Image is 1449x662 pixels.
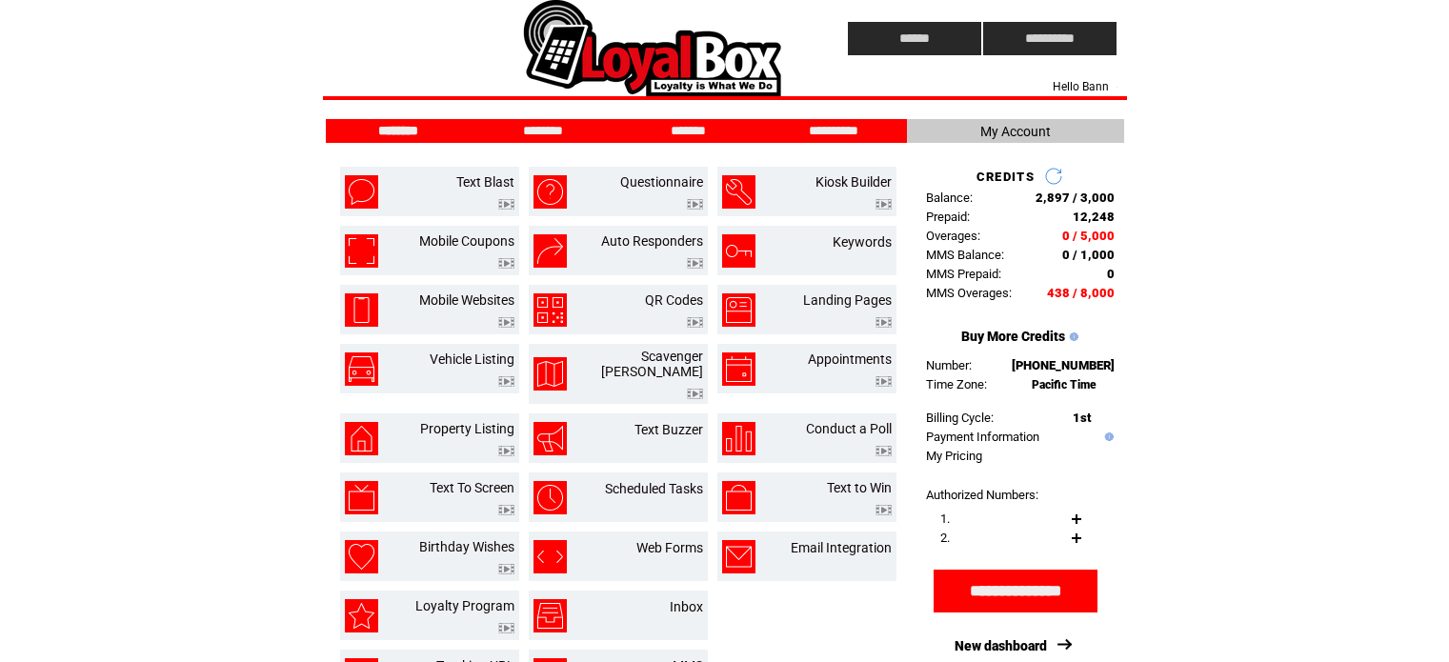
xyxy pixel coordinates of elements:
[1073,210,1115,224] span: 12,248
[926,358,972,372] span: Number:
[875,317,892,328] img: video.png
[1032,378,1097,391] span: Pacific Time
[533,357,567,391] img: scavenger-hunt.png
[926,430,1039,444] a: Payment Information
[1065,332,1078,341] img: help.gif
[634,422,703,437] a: Text Buzzer
[345,352,378,386] img: vehicle-listing.png
[345,540,378,573] img: birthday-wishes.png
[806,421,892,436] a: Conduct a Poll
[827,480,892,495] a: Text to Win
[926,449,982,463] a: My Pricing
[976,170,1035,184] span: CREDITS
[722,234,755,268] img: keywords.png
[722,175,755,209] img: kiosk-builder.png
[926,248,1004,262] span: MMS Balance:
[620,174,703,190] a: Questionnaire
[926,411,994,425] span: Billing Cycle:
[345,293,378,327] img: mobile-websites.png
[875,446,892,456] img: video.png
[533,481,567,514] img: scheduled-tasks.png
[533,175,567,209] img: questionnaire.png
[926,488,1038,502] span: Authorized Numbers:
[687,199,703,210] img: video.png
[419,539,514,554] a: Birthday Wishes
[533,599,567,632] img: inbox.png
[645,292,703,308] a: QR Codes
[926,229,980,243] span: Overages:
[670,599,703,614] a: Inbox
[875,505,892,515] img: video.png
[605,481,703,496] a: Scheduled Tasks
[345,481,378,514] img: text-to-screen.png
[601,233,703,249] a: Auto Responders
[803,292,892,308] a: Landing Pages
[833,234,892,250] a: Keywords
[1012,358,1115,372] span: [PHONE_NUMBER]
[875,376,892,387] img: video.png
[791,540,892,555] a: Email Integration
[1062,248,1115,262] span: 0 / 1,000
[722,481,755,514] img: text-to-win.png
[456,174,514,190] a: Text Blast
[498,376,514,387] img: video.png
[722,293,755,327] img: landing-pages.png
[419,233,514,249] a: Mobile Coupons
[1107,267,1115,281] span: 0
[498,505,514,515] img: video.png
[1053,80,1109,93] span: Hello Bann
[1062,229,1115,243] span: 0 / 5,000
[875,199,892,210] img: video.png
[345,234,378,268] img: mobile-coupons.png
[926,210,970,224] span: Prepaid:
[722,352,755,386] img: appointments.png
[345,422,378,455] img: property-listing.png
[419,292,514,308] a: Mobile Websites
[926,286,1012,300] span: MMS Overages:
[498,446,514,456] img: video.png
[345,599,378,632] img: loyalty-program.png
[498,258,514,269] img: video.png
[1100,432,1114,441] img: help.gif
[601,349,703,379] a: Scavenger [PERSON_NAME]
[1036,191,1115,205] span: 2,897 / 3,000
[980,124,1051,139] span: My Account
[498,317,514,328] img: video.png
[498,564,514,574] img: video.png
[955,638,1047,653] a: New dashboard
[687,389,703,399] img: video.png
[926,191,973,205] span: Balance:
[1047,286,1115,300] span: 438 / 8,000
[533,422,567,455] img: text-buzzer.png
[687,258,703,269] img: video.png
[808,351,892,367] a: Appointments
[1073,411,1091,425] span: 1st
[533,540,567,573] img: web-forms.png
[430,351,514,367] a: Vehicle Listing
[722,422,755,455] img: conduct-a-poll.png
[940,531,950,545] span: 2.
[498,623,514,633] img: video.png
[815,174,892,190] a: Kiosk Builder
[722,540,755,573] img: email-integration.png
[926,377,987,391] span: Time Zone:
[961,329,1065,344] a: Buy More Credits
[420,421,514,436] a: Property Listing
[533,234,567,268] img: auto-responders.png
[498,199,514,210] img: video.png
[430,480,514,495] a: Text To Screen
[345,175,378,209] img: text-blast.png
[687,317,703,328] img: video.png
[636,540,703,555] a: Web Forms
[533,293,567,327] img: qr-codes.png
[926,267,1001,281] span: MMS Prepaid:
[415,598,514,613] a: Loyalty Program
[940,512,950,526] span: 1.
